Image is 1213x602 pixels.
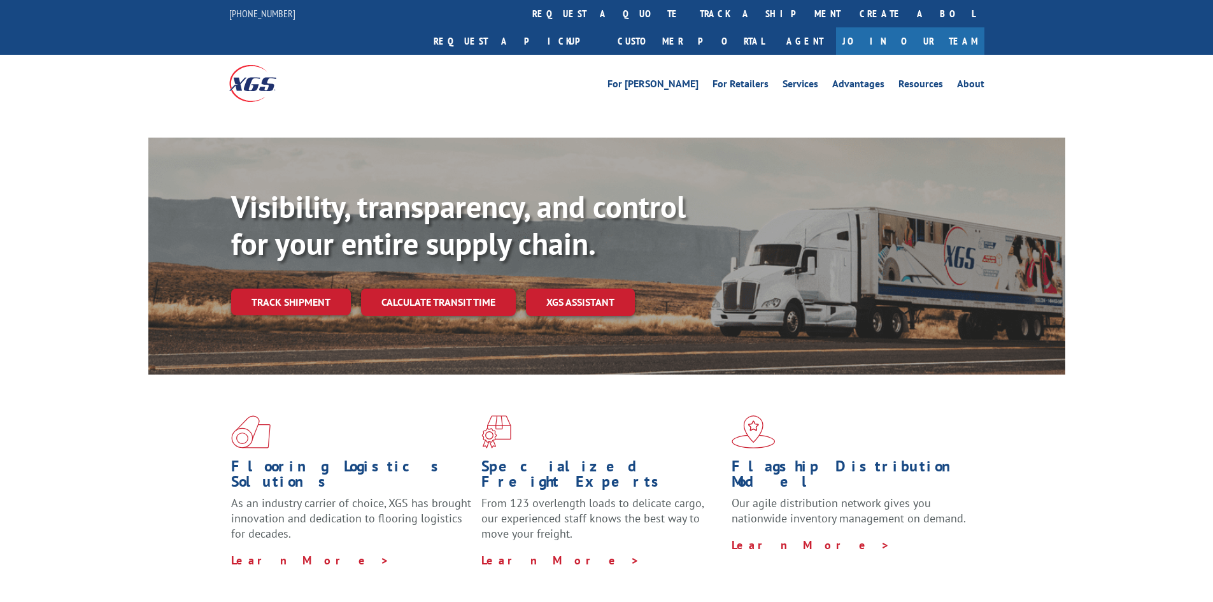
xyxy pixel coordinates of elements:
a: For [PERSON_NAME] [607,79,699,93]
h1: Flagship Distribution Model [732,459,972,496]
b: Visibility, transparency, and control for your entire supply chain. [231,187,686,263]
a: For Retailers [713,79,769,93]
p: From 123 overlength loads to delicate cargo, our experienced staff knows the best way to move you... [481,496,722,552]
a: Track shipment [231,289,351,315]
a: About [957,79,984,93]
h1: Specialized Freight Experts [481,459,722,496]
a: Join Our Team [836,27,984,55]
a: Agent [774,27,836,55]
a: Request a pickup [424,27,608,55]
span: As an industry carrier of choice, XGS has brought innovation and dedication to flooring logistics... [231,496,471,541]
a: Advantages [832,79,884,93]
a: XGS ASSISTANT [526,289,635,316]
img: xgs-icon-total-supply-chain-intelligence-red [231,415,271,448]
span: Our agile distribution network gives you nationwide inventory management on demand. [732,496,966,526]
a: Calculate transit time [361,289,516,316]
img: xgs-icon-flagship-distribution-model-red [732,415,776,448]
a: Learn More > [231,553,390,568]
h1: Flooring Logistics Solutions [231,459,472,496]
img: xgs-icon-focused-on-flooring-red [481,415,511,448]
a: Learn More > [481,553,640,568]
a: Services [783,79,818,93]
a: [PHONE_NUMBER] [229,7,295,20]
a: Resources [898,79,943,93]
a: Learn More > [732,538,890,552]
a: Customer Portal [608,27,774,55]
